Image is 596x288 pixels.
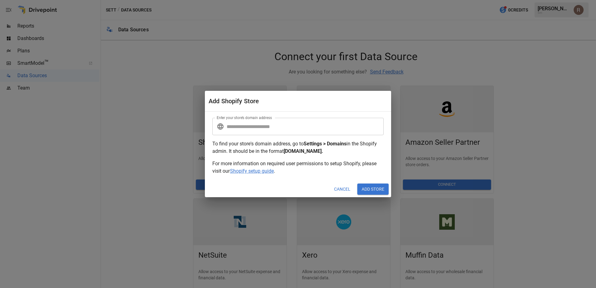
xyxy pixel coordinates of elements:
[209,97,298,105] div: Add Shopify Store
[304,141,346,147] b: Settings > Domains
[357,184,389,195] button: Add Store
[212,160,384,175] p: For more information on required user permissions to setup Shopify, please visit our .
[284,148,323,154] b: [DOMAIN_NAME].
[330,184,355,195] button: Cancel
[212,140,384,155] p: To find your store's domain address, go to in the Shopify admin. It should be in the format
[230,168,274,174] span: Shopify setup guide
[217,115,272,120] label: Enter your store’s domain address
